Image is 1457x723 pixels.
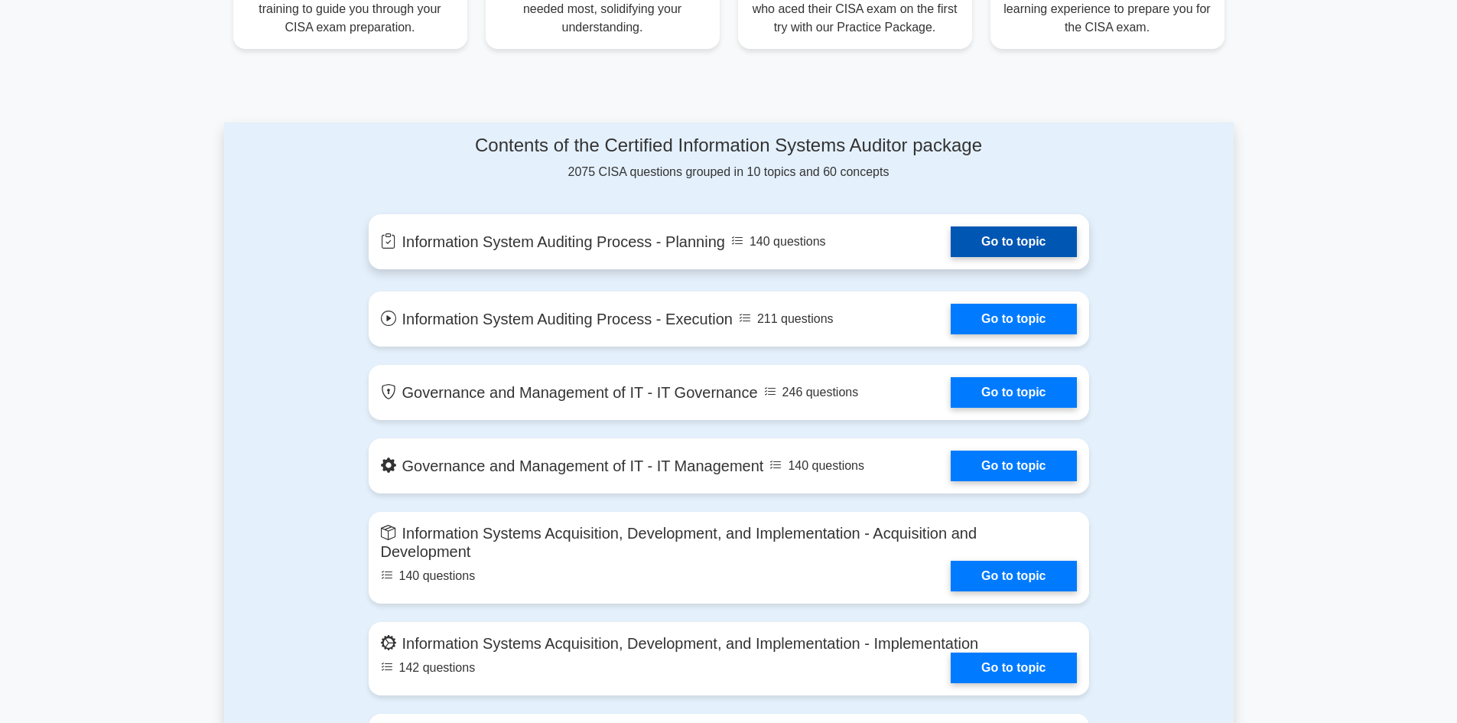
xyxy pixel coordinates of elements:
[951,304,1076,334] a: Go to topic
[951,377,1076,408] a: Go to topic
[951,451,1076,481] a: Go to topic
[951,653,1076,683] a: Go to topic
[951,226,1076,257] a: Go to topic
[369,135,1089,157] h4: Contents of the Certified Information Systems Auditor package
[951,561,1076,591] a: Go to topic
[369,135,1089,181] div: 2075 CISA questions grouped in 10 topics and 60 concepts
